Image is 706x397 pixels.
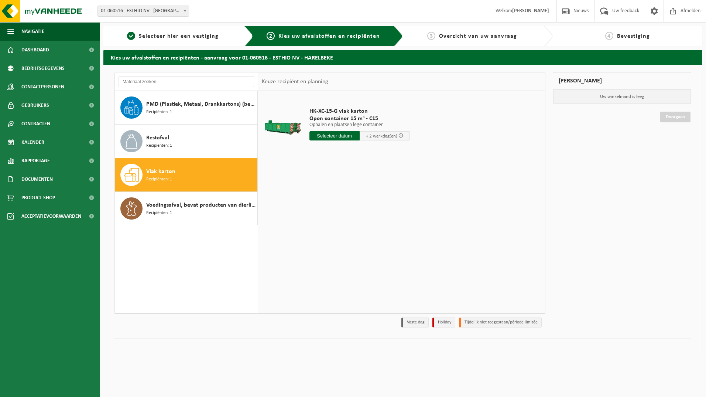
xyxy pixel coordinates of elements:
span: 2 [267,32,275,40]
iframe: chat widget [4,381,123,397]
span: Voedingsafval, bevat producten van dierlijke oorsprong, onverpakt, categorie 3 [146,201,256,210]
li: Holiday [432,318,455,328]
p: Uw winkelmand is leeg [553,90,691,104]
h2: Kies uw afvalstoffen en recipiënten - aanvraag voor 01-060516 - ESTHIO NV - HARELBEKE [103,50,702,64]
span: + 2 werkdag(en) [366,134,397,139]
strong: [PERSON_NAME] [512,8,549,14]
span: Restafval [146,133,169,142]
span: Vlak karton [146,167,175,176]
button: PMD (Plastiek, Metaal, Drankkartons) (bedrijven) Recipiënten: 1 [115,91,258,125]
span: Documenten [21,170,53,189]
span: Product Shop [21,189,55,207]
span: Kies uw afvalstoffen en recipiënten [278,33,380,39]
span: Dashboard [21,41,49,59]
span: Recipiënten: 1 [146,109,172,116]
div: [PERSON_NAME] [553,72,692,90]
span: HK-XC-15-G vlak karton [309,108,410,115]
span: Contracten [21,115,50,133]
span: Contactpersonen [21,78,64,96]
span: 1 [127,32,135,40]
span: Recipiënten: 1 [146,142,172,149]
span: 4 [605,32,613,40]
a: 1Selecteer hier een vestiging [107,32,239,41]
span: Bevestiging [617,33,650,39]
span: Recipiënten: 1 [146,210,172,217]
a: Doorgaan [660,112,690,122]
span: 01-060516 - ESTHIO NV - HARELBEKE [97,6,189,17]
span: Acceptatievoorwaarden [21,207,81,225]
span: PMD (Plastiek, Metaal, Drankkartons) (bedrijven) [146,100,256,109]
div: Keuze recipiënt en planning [258,72,332,91]
p: Ophalen en plaatsen lege container [309,122,410,128]
span: Rapportage [21,152,50,170]
span: Selecteer hier een vestiging [139,33,219,39]
li: Vaste dag [401,318,429,328]
button: Restafval Recipiënten: 1 [115,125,258,158]
span: Navigatie [21,22,44,41]
button: Vlak karton Recipiënten: 1 [115,158,258,192]
span: Bedrijfsgegevens [21,59,65,78]
span: 01-060516 - ESTHIO NV - HARELBEKE [98,6,189,16]
input: Selecteer datum [309,131,360,140]
li: Tijdelijk niet toegestaan/période limitée [459,318,542,328]
span: Recipiënten: 1 [146,176,172,183]
span: Open container 15 m³ - C15 [309,115,410,122]
button: Voedingsafval, bevat producten van dierlijke oorsprong, onverpakt, categorie 3 Recipiënten: 1 [115,192,258,225]
span: Overzicht van uw aanvraag [439,33,517,39]
span: Gebruikers [21,96,49,115]
span: Kalender [21,133,44,152]
span: 3 [427,32,435,40]
input: Materiaal zoeken [119,76,254,87]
